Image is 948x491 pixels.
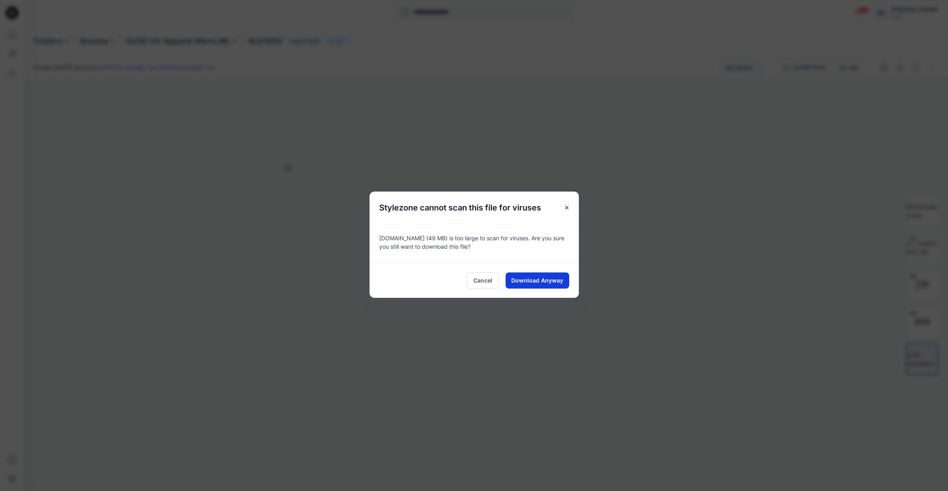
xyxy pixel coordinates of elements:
[560,200,574,215] button: Close
[511,276,563,285] span: Download Anyway
[370,224,579,262] div: [DOMAIN_NAME] (49 MB) is too large to scan for viruses. Are you sure you still want to download t...
[467,272,499,289] button: Cancel
[370,192,551,224] h5: Stylezone cannot scan this file for viruses
[473,276,492,285] span: Cancel
[506,272,569,289] button: Download Anyway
